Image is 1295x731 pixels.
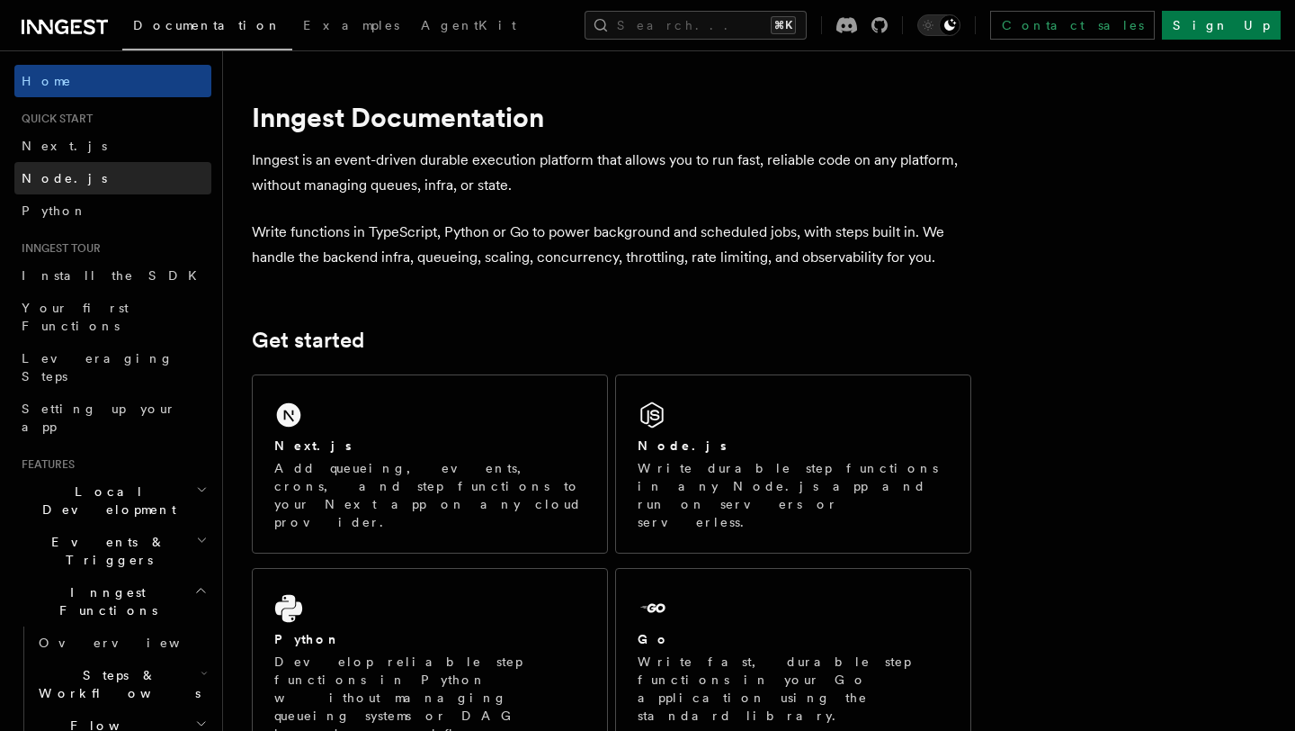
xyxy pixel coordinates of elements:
[22,301,129,333] span: Your first Functions
[22,402,176,434] span: Setting up your app
[252,101,971,133] h1: Inngest Documentation
[252,375,608,554] a: Next.jsAdd queueing, events, crons, and step functions to your Next app on any cloud provider.
[14,130,211,162] a: Next.js
[14,583,194,619] span: Inngest Functions
[14,533,196,569] span: Events & Triggers
[303,18,399,32] span: Examples
[22,268,208,283] span: Install the SDK
[638,653,949,725] p: Write fast, durable step functions in your Go application using the standard library.
[14,483,196,519] span: Local Development
[14,457,75,472] span: Features
[274,459,585,531] p: Add queueing, events, crons, and step functions to your Next app on any cloud provider.
[274,630,341,648] h2: Python
[638,437,727,455] h2: Node.js
[292,5,410,49] a: Examples
[410,5,527,49] a: AgentKit
[22,139,107,153] span: Next.js
[585,11,807,40] button: Search...⌘K
[14,475,211,526] button: Local Development
[14,194,211,227] a: Python
[615,375,971,554] a: Node.jsWrite durable step functions in any Node.js app and run on servers or serverless.
[917,14,960,36] button: Toggle dark mode
[1162,11,1281,40] a: Sign Up
[638,459,949,531] p: Write durable step functions in any Node.js app and run on servers or serverless.
[31,627,211,659] a: Overview
[252,328,364,353] a: Get started
[252,148,971,198] p: Inngest is an event-driven durable execution platform that allows you to run fast, reliable code ...
[14,112,93,126] span: Quick start
[39,636,224,650] span: Overview
[274,437,352,455] h2: Next.js
[252,220,971,270] p: Write functions in TypeScript, Python or Go to power background and scheduled jobs, with steps bu...
[22,72,72,90] span: Home
[14,526,211,576] button: Events & Triggers
[421,18,516,32] span: AgentKit
[990,11,1155,40] a: Contact sales
[14,576,211,627] button: Inngest Functions
[22,203,87,218] span: Python
[14,241,101,256] span: Inngest tour
[14,393,211,443] a: Setting up your app
[122,5,292,50] a: Documentation
[22,351,174,384] span: Leveraging Steps
[638,630,670,648] h2: Go
[14,259,211,292] a: Install the SDK
[133,18,281,32] span: Documentation
[22,171,107,185] span: Node.js
[14,342,211,393] a: Leveraging Steps
[31,666,201,702] span: Steps & Workflows
[771,16,796,34] kbd: ⌘K
[14,292,211,342] a: Your first Functions
[14,65,211,97] a: Home
[31,659,211,709] button: Steps & Workflows
[14,162,211,194] a: Node.js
